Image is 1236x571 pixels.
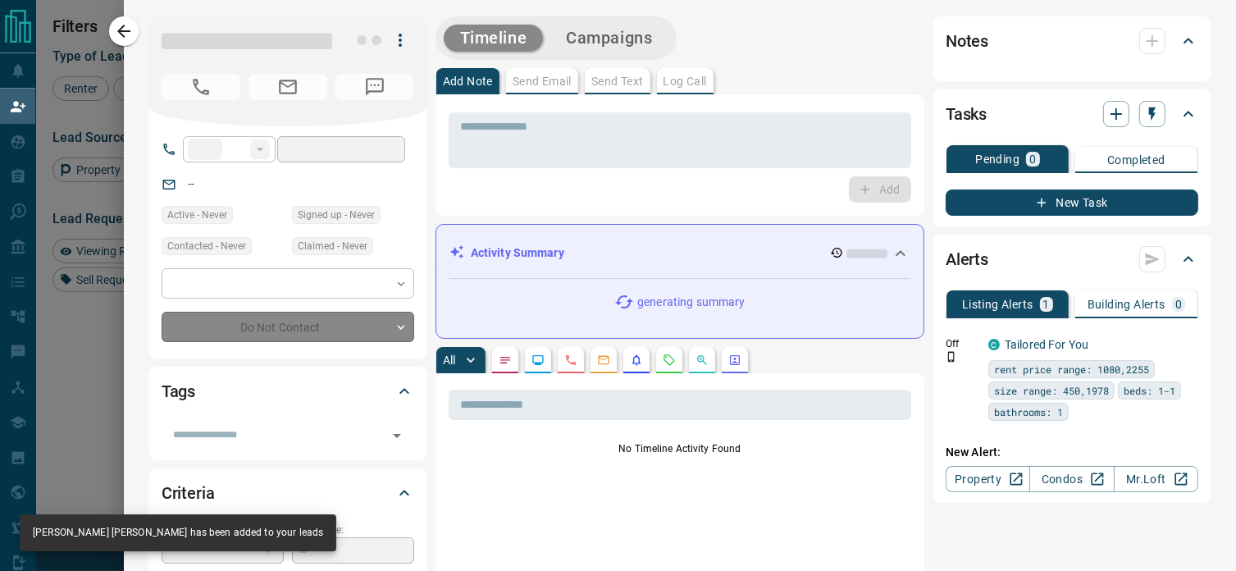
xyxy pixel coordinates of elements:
p: Listing Alerts [962,299,1033,310]
svg: Notes [499,354,512,367]
p: Pending [975,153,1019,165]
button: Open [385,424,408,447]
h2: Alerts [946,246,988,272]
span: size range: 450,1978 [994,382,1109,399]
div: Tags [162,372,414,411]
p: 0 [1029,153,1036,165]
a: -- [188,177,194,190]
p: No Timeline Activity Found [449,441,911,456]
span: Signed up - Never [298,207,375,223]
p: Building Alerts [1088,299,1165,310]
h2: Criteria [162,480,215,506]
p: New Alert: [946,444,1198,461]
button: New Task [946,190,1198,216]
a: Property [946,466,1030,492]
span: Active - Never [167,207,227,223]
h2: Tags [162,378,195,404]
div: condos.ca [988,339,1000,350]
p: Add Note [443,75,493,87]
svg: Emails [597,354,610,367]
p: Timeframe: [292,523,414,537]
span: Claimed - Never [298,238,367,254]
svg: Agent Actions [728,354,741,367]
div: Tasks [946,94,1198,134]
a: Mr.Loft [1114,466,1198,492]
span: No Number [335,74,414,100]
button: Timeline [444,25,544,52]
svg: Push Notification Only [946,351,957,363]
p: Off [946,336,978,351]
div: Alerts [946,240,1198,279]
p: 0 [1175,299,1182,310]
p: generating summary [637,294,745,311]
p: 1 [1043,299,1050,310]
p: All [443,354,456,366]
svg: Lead Browsing Activity [531,354,545,367]
h2: Notes [946,28,988,54]
a: Tailored For You [1005,338,1088,351]
div: [PERSON_NAME] [PERSON_NAME] has been added to your leads [33,519,323,546]
span: No Number [162,74,240,100]
svg: Calls [564,354,577,367]
p: Completed [1107,154,1165,166]
span: Contacted - Never [167,238,246,254]
span: No Email [249,74,327,100]
a: Condos [1029,466,1114,492]
h2: Tasks [946,101,987,127]
div: Activity Summary [449,238,910,268]
svg: Listing Alerts [630,354,643,367]
svg: Opportunities [696,354,709,367]
span: bathrooms: 1 [994,404,1063,420]
p: Activity Summary [471,244,564,262]
button: Campaigns [550,25,668,52]
div: Do Not Contact [162,312,414,342]
div: Criteria [162,473,414,513]
span: rent price range: 1080,2255 [994,361,1149,377]
div: Notes [946,21,1198,61]
span: beds: 1-1 [1124,382,1175,399]
svg: Requests [663,354,676,367]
